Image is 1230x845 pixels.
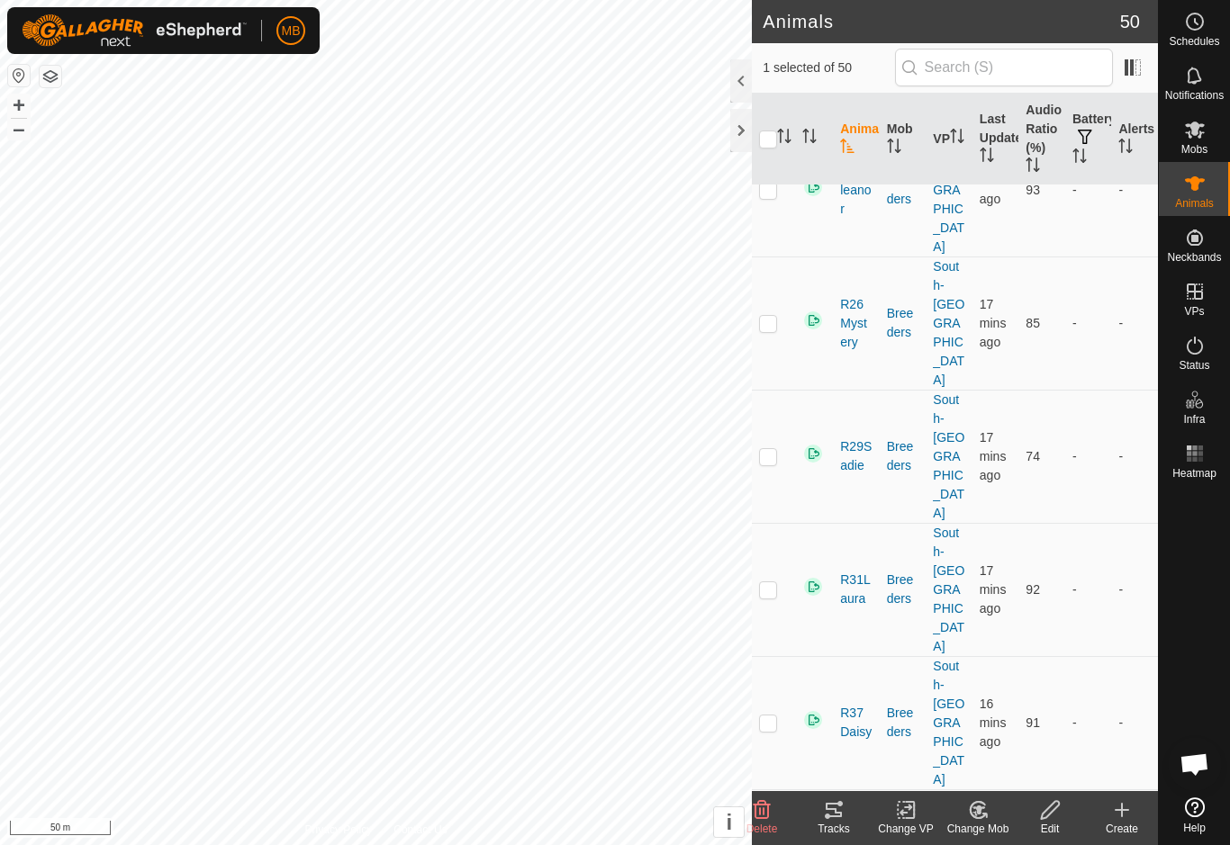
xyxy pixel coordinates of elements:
[1014,821,1086,837] div: Edit
[1065,390,1112,523] td: -
[870,821,942,837] div: Change VP
[887,141,901,156] p-sorticon: Activate to sort
[8,65,30,86] button: Reset Map
[887,571,919,608] div: Breeders
[393,822,447,838] a: Contact Us
[802,443,824,464] img: returning on
[1169,36,1219,47] span: Schedules
[22,14,247,47] img: Gallagher Logo
[895,49,1113,86] input: Search (S)
[1120,8,1140,35] span: 50
[1026,183,1040,197] span: 93
[950,131,964,146] p-sorticon: Activate to sort
[1026,449,1040,463] span: 74
[887,304,919,342] div: Breeders
[980,150,994,165] p-sorticon: Activate to sort
[1159,790,1230,841] a: Help
[802,310,824,331] img: returning on
[972,94,1019,185] th: Last Updated
[1065,523,1112,656] td: -
[833,94,880,185] th: Animal
[1165,90,1224,101] span: Notifications
[746,823,778,835] span: Delete
[1065,256,1112,390] td: -
[1018,94,1065,185] th: Audio Ratio (%)
[798,821,870,837] div: Tracks
[726,810,732,834] span: i
[802,576,824,598] img: returning on
[880,94,927,185] th: Mob
[933,659,964,787] a: South-[GEOGRAPHIC_DATA]
[1111,390,1158,523] td: -
[942,821,1014,837] div: Change Mob
[1184,306,1204,317] span: VPs
[1026,316,1040,330] span: 85
[1111,256,1158,390] td: -
[1086,821,1158,837] div: Create
[980,697,1007,749] span: 7 Oct 2025 at 7:03 pm
[763,11,1120,32] h2: Animals
[980,563,1007,616] span: 7 Oct 2025 at 7:02 pm
[1111,523,1158,656] td: -
[777,131,791,146] p-sorticon: Activate to sort
[933,259,964,387] a: South-[GEOGRAPHIC_DATA]
[1111,656,1158,789] td: -
[8,94,30,116] button: +
[840,162,873,219] span: R25Eleanor
[1183,823,1206,833] span: Help
[1167,252,1221,263] span: Neckbands
[1065,123,1112,256] td: -
[1118,141,1133,156] p-sorticon: Activate to sort
[763,58,894,77] span: 1 selected of 50
[980,430,1007,482] span: 7 Oct 2025 at 7:02 pm
[1065,94,1112,185] th: Battery
[305,822,373,838] a: Privacy Policy
[887,437,919,475] div: Breeders
[933,126,964,254] a: South-[GEOGRAPHIC_DATA]
[1179,360,1209,371] span: Status
[980,297,1007,349] span: 7 Oct 2025 at 7:02 pm
[1026,582,1040,597] span: 92
[933,392,964,520] a: South-[GEOGRAPHIC_DATA]
[40,66,61,87] button: Map Layers
[1181,144,1207,155] span: Mobs
[840,141,855,156] p-sorticon: Activate to sort
[1026,160,1040,175] p-sorticon: Activate to sort
[926,94,972,185] th: VP
[1183,414,1205,425] span: Infra
[802,709,824,731] img: returning on
[1111,94,1158,185] th: Alerts
[887,704,919,742] div: Breeders
[282,22,301,40] span: MB
[840,437,873,475] span: R29Sadie
[840,704,873,742] span: R37Daisy
[1172,468,1216,479] span: Heatmap
[1111,123,1158,256] td: -
[887,171,919,209] div: Breeders
[1026,715,1040,730] span: 91
[802,176,824,198] img: returning on
[840,295,873,352] span: R26Mystery
[1065,656,1112,789] td: -
[933,526,964,653] a: South-[GEOGRAPHIC_DATA]
[802,131,817,146] p-sorticon: Activate to sort
[1168,737,1222,791] div: Open chat
[1072,151,1087,166] p-sorticon: Activate to sort
[8,118,30,139] button: –
[840,571,873,608] span: R31Laura
[714,807,744,837] button: i
[1175,198,1214,209] span: Animals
